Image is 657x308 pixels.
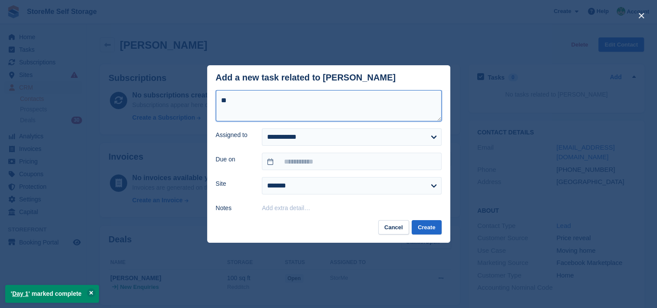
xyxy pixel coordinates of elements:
[216,73,396,83] div: Add a new task related to [PERSON_NAME]
[634,9,648,23] button: close
[378,220,409,234] button: Cancel
[216,131,252,140] label: Assigned to
[262,204,310,211] button: Add extra detail…
[412,220,441,234] button: Create
[12,290,28,297] a: Day 1
[216,204,252,213] label: Notes
[5,285,99,303] p: ' ' marked complete
[216,179,252,188] label: Site
[216,155,252,164] label: Due on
